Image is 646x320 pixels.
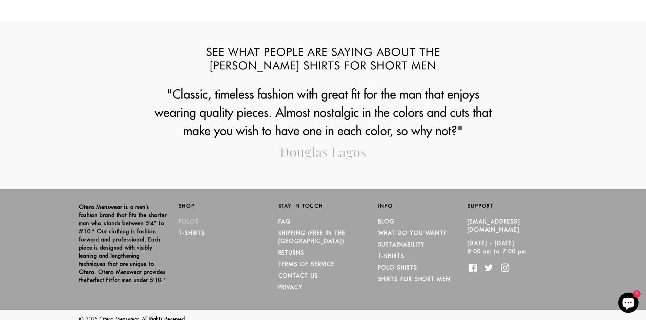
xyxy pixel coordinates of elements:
p: [DATE] - [DATE] 9:00 am to 7:00 pm [468,239,557,255]
h2: Info [378,203,468,209]
a: Polos [179,218,199,225]
inbox-online-store-chat: Shopify online store chat [616,293,641,315]
p: "Classic, timeless fashion with great fit for the man that enjoys wearing quality pieces. Almost ... [150,85,497,140]
a: RETURNS [278,249,305,256]
h2: See What People are Saying about the [PERSON_NAME] Shirts for Short Men [169,45,477,72]
a: TERMS OF SERVICE [278,261,335,268]
a: [EMAIL_ADDRESS][DOMAIN_NAME] [468,218,521,233]
img: logo-scroll2_1024x1024.png [280,147,366,160]
strong: Perfect Fit [87,277,112,283]
a: Polo Shirts [378,264,417,271]
a: FAQ [278,218,291,225]
a: Sustainability [378,241,425,248]
a: CONTACT US [278,272,318,279]
a: PRIVACY [278,284,302,291]
a: Blog [378,218,395,225]
p: Otero Menswear is a men’s fashion brand that fits the shorter man who stands between 5’4” to 5’10... [79,203,169,284]
a: T-Shirts [378,253,405,259]
a: T-Shirts [179,230,205,236]
a: What Do You Want? [378,230,447,236]
a: Shirts for Short Men [378,276,451,282]
h2: Support [468,203,567,209]
a: SHIPPING (Free in the [GEOGRAPHIC_DATA]) [278,230,346,244]
h2: Stay in Touch [278,203,368,209]
h2: Shop [179,203,268,209]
